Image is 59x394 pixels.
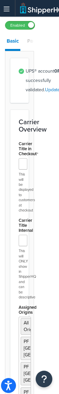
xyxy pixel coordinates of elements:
p: This will ONLY show in ShipperHQ and can be descriptive [19,248,20,300]
label: Carrier Title in Checkout [19,141,38,157]
label: Carrier Title Internal [19,218,33,233]
label: Assigned Origins [19,305,37,315]
label: Enabled [5,21,35,29]
button: Open Resource Center [36,371,52,387]
span: All Origins [24,319,39,333]
a: Basic [5,33,20,51]
h3: Carrier Overview [19,118,20,133]
p: This will be displayed to customers at checkout [19,172,20,213]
